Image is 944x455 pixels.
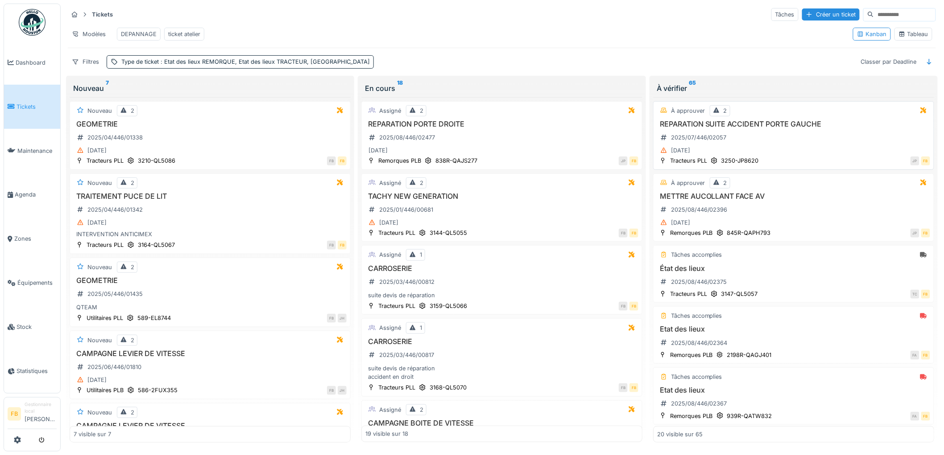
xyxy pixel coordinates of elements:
[921,290,930,299] div: FB
[670,229,713,237] div: Remorques PLB
[379,250,401,259] div: Assigné
[68,28,110,41] div: Modèles
[657,264,930,273] h3: État des lieux
[4,305,60,349] a: Stock
[420,250,422,259] div: 1
[420,324,422,332] div: 1
[378,302,415,310] div: Tracteurs PLL
[327,386,336,395] div: FB
[689,83,696,94] sup: 65
[338,241,347,250] div: FB
[670,351,713,359] div: Remorques PLB
[131,107,134,115] div: 2
[619,302,628,311] div: FB
[87,314,123,322] div: Utilitaires PLL
[16,58,57,67] span: Dashboard
[138,386,178,394] div: 586-2FUX355
[327,314,336,323] div: FB
[420,179,423,187] div: 2
[921,229,930,238] div: FB
[670,412,713,420] div: Remorques PLB
[857,55,921,68] div: Classer par Deadline
[629,229,638,238] div: FB
[87,107,112,115] div: Nouveau
[671,278,727,286] div: 2025/08/446/02375
[138,156,175,165] div: 3210-QL5086
[365,120,638,128] h3: REPARATION PORTE DROITE
[378,383,415,392] div: Tracteurs PLL
[379,351,434,359] div: 2025/03/446/00817
[378,156,421,165] div: Remorques PLB
[131,263,134,271] div: 2
[87,146,107,155] div: [DATE]
[87,205,143,214] div: 2025/04/446/01342
[4,129,60,173] a: Maintenance
[74,276,347,285] h3: GEOMETRIE
[74,349,347,358] h3: CAMPAGNE LEVIER DE VITESSE
[87,386,124,394] div: Utilitaires PLB
[657,120,930,128] h3: REPARATION SUITE ACCIDENT PORTE GAUCHE
[430,229,467,237] div: 3144-QL5055
[365,364,638,381] div: suite devis de réparation accident en droit
[87,179,112,187] div: Nouveau
[4,349,60,393] a: Statistiques
[19,9,46,36] img: Badge_color-CXgf-gQk.svg
[619,229,628,238] div: FB
[15,190,57,199] span: Agenda
[671,179,705,187] div: À approuver
[4,41,60,85] a: Dashboard
[379,205,433,214] div: 2025/01/446/00681
[430,383,467,392] div: 3168-QL5070
[379,133,435,142] div: 2025/08/446/02477
[857,30,887,38] div: Kanban
[657,386,930,394] h3: Etat des lieux
[17,147,57,155] span: Maintenance
[802,8,860,20] div: Créer un ticket
[17,323,57,331] span: Stock
[365,291,638,299] div: suite devis de réparation
[670,290,707,298] div: Tracteurs PLL
[379,179,401,187] div: Assigné
[4,173,60,217] a: Agenda
[368,146,388,155] div: [DATE]
[911,229,919,238] div: JP
[17,367,57,375] span: Statistiques
[25,401,57,415] div: Gestionnaire local
[121,57,370,66] div: Type de ticket
[420,107,423,115] div: 2
[131,408,134,417] div: 2
[724,179,727,187] div: 2
[8,407,21,421] li: FB
[74,230,347,238] div: INTERVENTION ANTICIMEX
[87,133,143,142] div: 2025/04/446/01338
[87,363,141,371] div: 2025/06/446/01810
[898,30,928,38] div: Tableau
[87,218,107,227] div: [DATE]
[68,55,103,68] div: Filtres
[911,351,919,360] div: FA
[365,419,638,427] h3: CAMPAGNE BOITE DE VITESSE
[657,83,931,94] div: À vérifier
[727,351,772,359] div: 2198R-QAGJ401
[420,406,423,414] div: 2
[921,351,930,360] div: FB
[25,401,57,427] li: [PERSON_NAME]
[87,241,124,249] div: Tracteurs PLL
[87,408,112,417] div: Nouveau
[327,241,336,250] div: FB
[397,83,403,94] sup: 18
[137,314,171,322] div: 589-EL8744
[921,412,930,421] div: FB
[131,336,134,344] div: 2
[73,83,347,94] div: Nouveau
[87,290,143,298] div: 2025/05/446/01435
[771,8,799,21] div: Tâches
[338,314,347,323] div: JH
[435,156,477,165] div: 838R-QAJS277
[17,102,57,111] span: Tickets
[365,192,638,201] h3: TACHY NEW GENERATION
[4,217,60,261] a: Zones
[168,30,200,38] div: ticket atelier
[671,205,728,214] div: 2025/08/446/02396
[338,156,347,165] div: FB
